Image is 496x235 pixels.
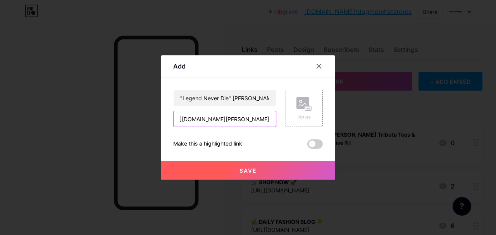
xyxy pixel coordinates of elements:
[239,167,257,174] span: Save
[174,111,276,127] input: URL
[296,114,312,120] div: Picture
[173,139,242,149] div: Make this a highlighted link
[174,90,276,106] input: Title
[173,62,186,71] div: Add
[161,161,335,180] button: Save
